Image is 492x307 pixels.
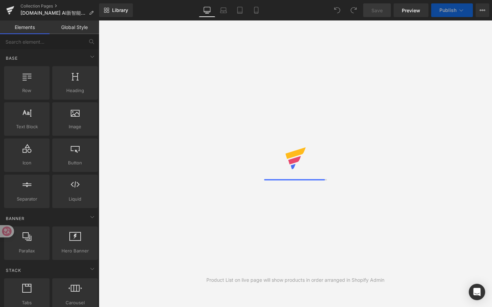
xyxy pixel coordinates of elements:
[50,20,99,34] a: Global Style
[6,87,47,94] span: Row
[215,3,232,17] a: Laptop
[5,215,25,222] span: Banner
[330,3,344,17] button: Undo
[54,195,96,203] span: Liquid
[99,3,133,17] a: New Library
[402,7,420,14] span: Preview
[232,3,248,17] a: Tablet
[394,3,428,17] a: Preview
[6,123,47,130] span: Text Block
[248,3,264,17] a: Mobile
[199,3,215,17] a: Desktop
[476,3,489,17] button: More
[54,299,96,306] span: Carousel
[20,10,86,16] span: [DOMAIN_NAME] AI新智能管家
[54,123,96,130] span: Image
[112,7,128,13] span: Library
[5,267,22,274] span: Stack
[20,3,99,9] a: Collection Pages
[206,276,384,284] div: Product List on live page will show products in order arranged in Shopify Admin
[54,159,96,166] span: Button
[54,247,96,254] span: Hero Banner
[6,299,47,306] span: Tabs
[54,87,96,94] span: Heading
[371,7,383,14] span: Save
[6,159,47,166] span: Icon
[431,3,473,17] button: Publish
[5,55,18,61] span: Base
[6,247,47,254] span: Parallax
[439,8,456,13] span: Publish
[6,195,47,203] span: Separator
[347,3,360,17] button: Redo
[469,284,485,300] div: Open Intercom Messenger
